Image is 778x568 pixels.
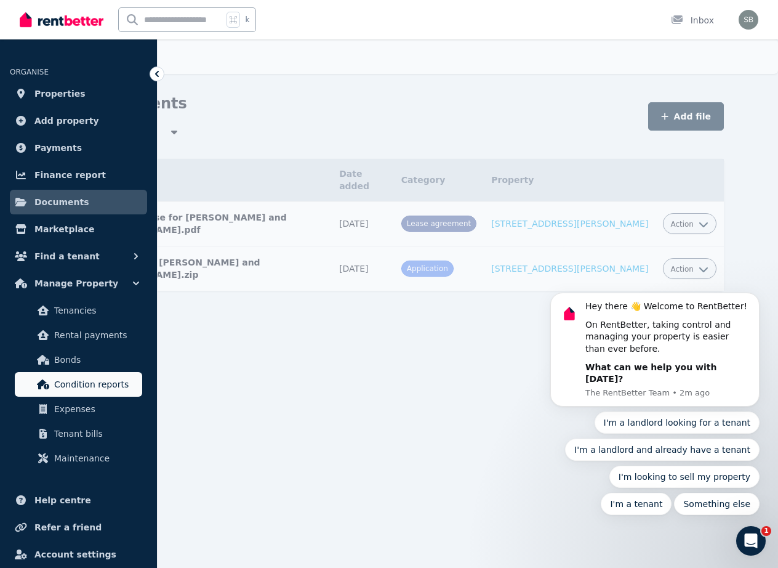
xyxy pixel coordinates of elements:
td: Application [PERSON_NAME] and [PERSON_NAME].zip [94,246,332,291]
span: Properties [34,86,86,101]
a: Expenses [15,397,142,421]
button: Manage Property [10,271,147,296]
a: Maintenance [15,446,142,471]
span: Expenses [54,402,137,416]
div: Inbox [671,14,714,26]
a: Help centre [10,488,147,513]
span: Tenancies [54,303,137,318]
span: ORGANISE [10,68,49,76]
span: Find a tenant [34,249,100,264]
td: [DATE] [332,201,394,246]
a: Finance report [10,163,147,187]
a: Documents [10,190,147,214]
span: Application [407,264,448,273]
iframe: Intercom notifications message [532,183,778,535]
a: Marketplace [10,217,147,241]
span: Account settings [34,547,116,562]
span: Finance report [34,168,106,182]
button: Find a tenant [10,244,147,269]
a: [STREET_ADDRESS][PERSON_NAME] [491,264,648,274]
button: Add file [648,102,724,131]
a: Refer a friend [10,515,147,540]
span: Manage Property [34,276,118,291]
td: [DATE] [332,246,394,291]
a: [STREET_ADDRESS][PERSON_NAME] [491,219,648,229]
img: Shannon Bufton [739,10,758,30]
span: Help centre [34,493,91,508]
iframe: Intercom live chat [736,526,766,556]
a: Rental payments [15,323,142,347]
a: Properties [10,81,147,106]
span: Rental payments [54,328,137,343]
span: Bonds [54,352,137,367]
span: Tenant bills [54,426,137,441]
img: RentBetter [20,10,103,29]
span: Refer a friend [34,520,102,535]
span: Payments [34,140,82,155]
a: Bonds [15,347,142,372]
a: Add property [10,108,147,133]
th: Date added [332,159,394,201]
span: Maintenance [54,451,137,466]
span: 1 [761,526,771,536]
a: Tenant bills [15,421,142,446]
a: Condition reports [15,372,142,397]
span: k [245,15,249,25]
a: Account settings [10,542,147,567]
td: Signed Lease for [PERSON_NAME] and [PERSON_NAME].pdf [94,201,332,246]
th: Category [394,159,484,201]
a: Payments [10,136,147,160]
a: Tenancies [15,298,142,323]
span: Documents [34,195,89,209]
th: Property [484,159,656,201]
span: Lease agreement [407,219,471,228]
span: Marketplace [34,222,94,237]
span: Add property [34,113,99,128]
span: Condition reports [54,377,137,392]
